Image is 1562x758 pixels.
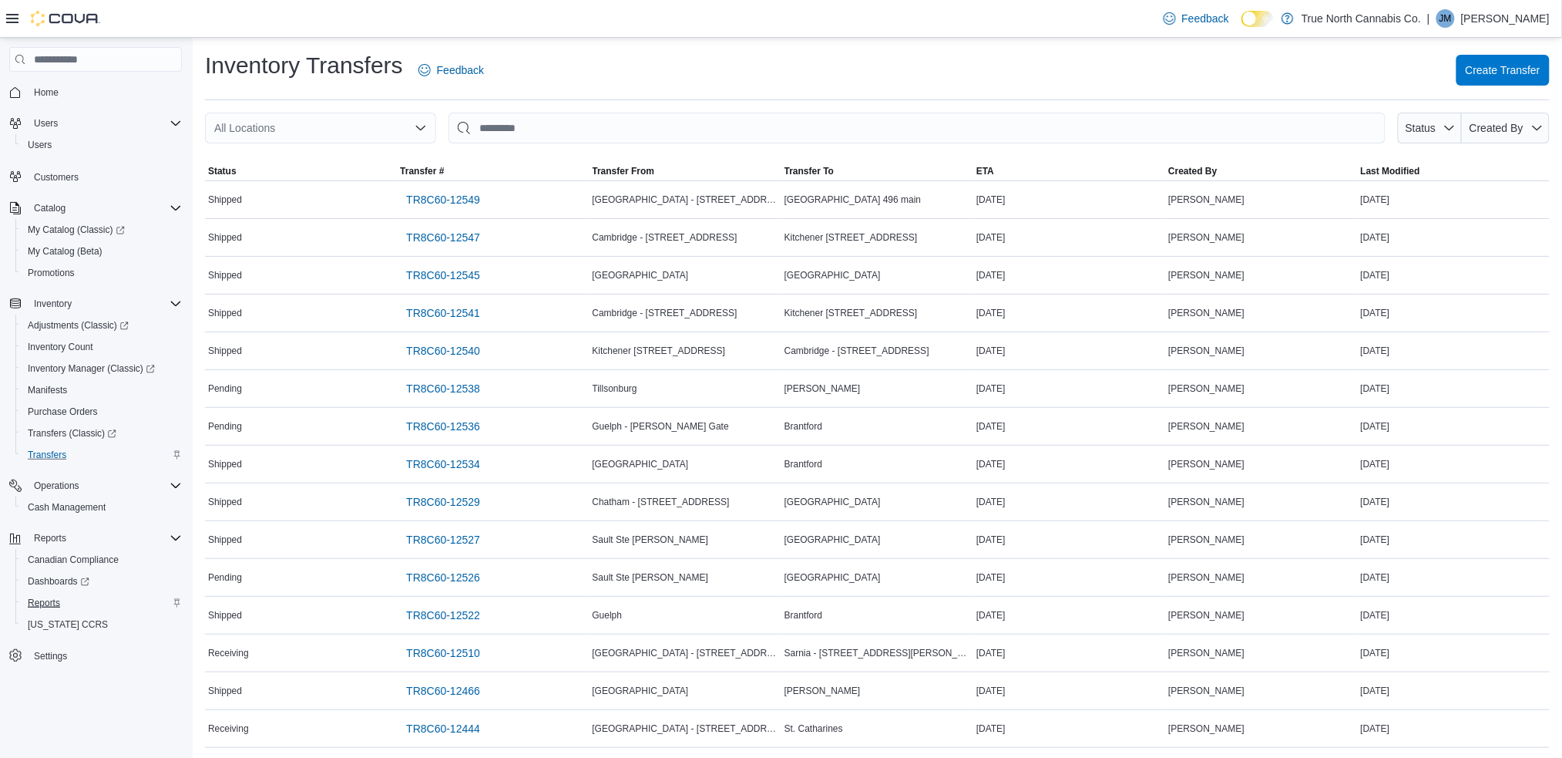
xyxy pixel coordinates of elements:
[400,487,486,517] a: TR8C60-12529
[1361,165,1420,177] span: Last Modified
[1168,269,1245,281] span: [PERSON_NAME]
[34,480,79,492] span: Operations
[208,496,242,508] span: Shipped
[28,427,116,440] span: Transfers (Classic)
[593,307,737,319] span: Cambridge - [STREET_ADDRESS]
[22,381,73,399] a: Manifests
[31,11,100,26] img: Cova
[1439,9,1452,28] span: JM
[1168,420,1245,433] span: [PERSON_NAME]
[406,381,480,396] span: TR8C60-12538
[22,264,182,282] span: Promotions
[400,449,486,480] a: TR8C60-12534
[1466,62,1540,78] span: Create Transfer
[406,192,480,207] span: TR8C60-12549
[973,342,1165,360] div: [DATE]
[1461,9,1550,28] p: [PERSON_NAME]
[973,644,1165,662] div: [DATE]
[3,527,188,549] button: Reports
[784,382,861,395] span: [PERSON_NAME]
[15,549,188,571] button: Canadian Compliance
[28,554,119,566] span: Canadian Compliance
[28,114,64,133] button: Users
[28,477,86,495] button: Operations
[28,362,155,375] span: Inventory Manager (Classic)
[28,529,72,547] button: Reports
[1358,379,1550,398] div: [DATE]
[406,305,480,321] span: TR8C60-12541
[406,419,480,434] span: TR8C60-12536
[784,231,918,244] span: Kitchener [STREET_ADDRESS]
[1358,719,1550,738] div: [DATE]
[1168,345,1245,357] span: [PERSON_NAME]
[1358,531,1550,549] div: [DATE]
[593,496,730,508] span: Chatham - [STREET_ADDRESS]
[28,618,108,631] span: [US_STATE] CCRS
[15,497,188,518] button: Cash Management
[28,114,182,133] span: Users
[593,609,623,622] span: Guelph
[406,683,480,699] span: TR8C60-12466
[22,338,182,356] span: Inventory Count
[22,264,81,282] a: Promotions
[593,647,778,659] span: [GEOGRAPHIC_DATA] - [STREET_ADDRESS]
[784,458,822,470] span: Brantford
[205,162,397,180] button: Status
[208,571,242,584] span: Pending
[15,219,188,241] a: My Catalog (Classic)
[208,534,242,546] span: Shipped
[15,336,188,358] button: Inventory Count
[400,638,486,669] a: TR8C60-12510
[22,316,182,335] span: Adjustments (Classic)
[784,165,834,177] span: Transfer To
[400,562,486,593] a: TR8C60-12526
[22,551,182,569] span: Canadian Compliance
[28,384,67,396] span: Manifests
[28,295,78,313] button: Inventory
[1358,417,1550,436] div: [DATE]
[973,682,1165,700] div: [DATE]
[593,685,689,697] span: [GEOGRAPHIC_DATA]
[28,83,65,102] a: Home
[3,81,188,103] button: Home
[22,572,96,591] a: Dashboards
[15,358,188,379] a: Inventory Manager (Classic)
[208,685,242,697] span: Shipped
[1358,682,1550,700] div: [DATE]
[400,260,486,291] a: TR8C60-12545
[1168,571,1245,584] span: [PERSON_NAME]
[28,167,182,186] span: Customers
[22,615,114,634] a: [US_STATE] CCRS
[1427,9,1430,28] p: |
[34,298,72,310] span: Inventory
[784,496,881,508] span: [GEOGRAPHIC_DATA]
[973,304,1165,322] div: [DATE]
[22,551,125,569] a: Canadian Compliance
[208,723,249,735] span: Receiving
[22,572,182,591] span: Dashboards
[1168,496,1245,508] span: [PERSON_NAME]
[406,268,480,283] span: TR8C60-12545
[28,83,182,102] span: Home
[34,117,58,130] span: Users
[15,614,188,635] button: [US_STATE] CCRS
[28,477,182,495] span: Operations
[22,446,72,464] a: Transfers
[28,406,98,418] span: Purchase Orders
[3,293,188,315] button: Inventory
[400,335,486,366] a: TR8C60-12540
[22,242,182,261] span: My Catalog (Beta)
[28,449,66,461] span: Transfers
[1358,228,1550,247] div: [DATE]
[406,645,480,661] span: TR8C60-12510
[1168,647,1245,659] span: [PERSON_NAME]
[593,420,729,433] span: Guelph - [PERSON_NAME] Gate
[400,165,444,177] span: Transfer #
[208,269,242,281] span: Shipped
[15,592,188,614] button: Reports
[22,316,135,335] a: Adjustments (Classic)
[28,597,60,609] span: Reports
[1436,9,1455,28] div: James Masek
[448,113,1386,143] input: This is a search bar. After typing your query, hit enter to filter the results lower in the page.
[784,647,970,659] span: Sarnia - [STREET_ADDRESS][PERSON_NAME]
